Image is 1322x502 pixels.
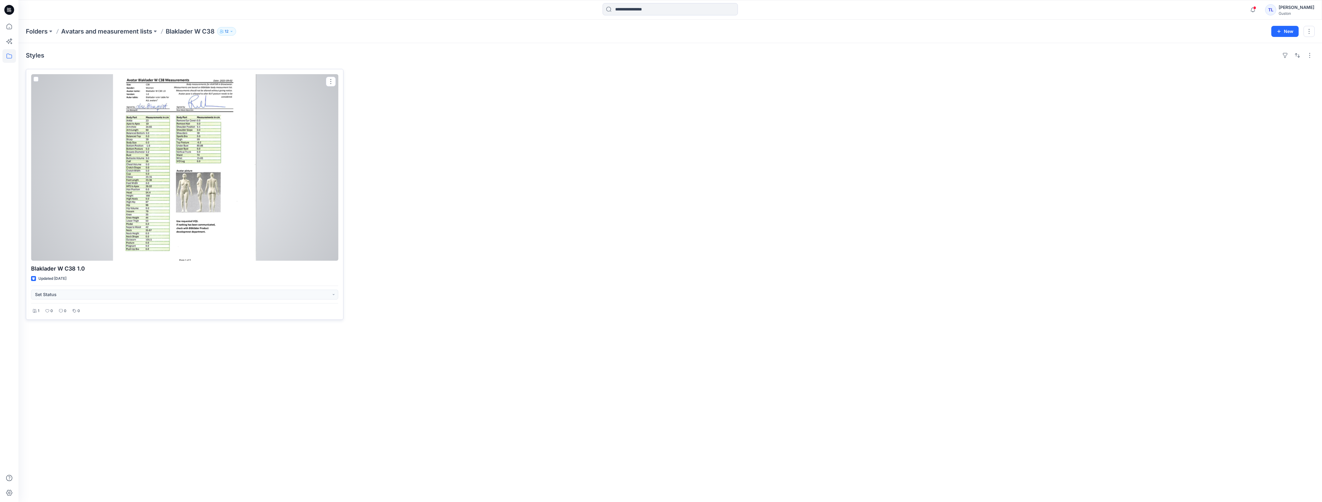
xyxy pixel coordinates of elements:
[61,27,152,36] a: Avatars and measurement lists
[64,308,66,314] p: 0
[225,28,228,35] p: 12
[1279,4,1314,11] div: [PERSON_NAME]
[1265,4,1276,15] div: TL
[1279,11,1314,16] div: Guston
[38,308,39,314] p: 1
[31,74,338,261] a: Blaklader W C38 1.0
[1271,26,1299,37] button: New
[166,27,215,36] p: Blaklader W C38
[31,264,338,273] p: Blaklader W C38 1.0
[217,27,236,36] button: 12
[26,27,48,36] a: Folders
[50,308,53,314] p: 0
[38,275,66,282] p: Updated [DATE]
[77,308,80,314] p: 0
[26,52,44,59] h4: Styles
